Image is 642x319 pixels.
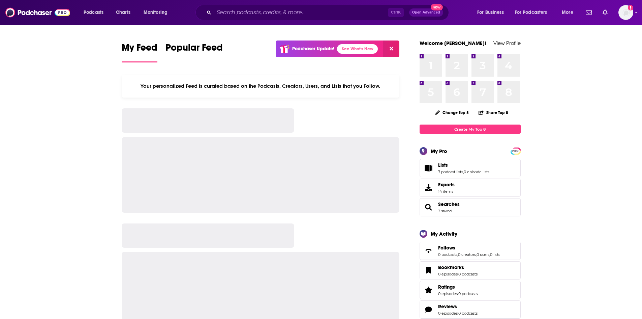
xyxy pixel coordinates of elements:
[438,303,457,310] span: Reviews
[420,300,521,319] span: Reviews
[412,11,440,14] span: Open Advanced
[431,148,447,154] div: My Pro
[438,245,455,251] span: Follows
[139,7,176,18] button: open menu
[438,284,478,290] a: Ratings
[490,252,500,257] a: 0 lists
[464,169,489,174] a: 0 episode lists
[431,231,457,237] div: My Activity
[438,182,455,188] span: Exports
[458,272,478,276] a: 0 podcasts
[422,163,435,173] a: Lists
[79,7,112,18] button: open menu
[420,159,521,177] span: Lists
[600,7,610,18] a: Show notifications dropdown
[431,4,443,10] span: New
[420,198,521,216] span: Searches
[478,106,509,119] button: Share Top 8
[420,40,486,46] a: Welcome [PERSON_NAME]!
[292,46,334,52] p: Podchaser Update!
[84,8,103,17] span: Podcasts
[388,8,404,17] span: Ctrl K
[477,8,504,17] span: For Business
[512,148,520,153] a: PRO
[463,169,464,174] span: ,
[515,8,547,17] span: For Podcasters
[457,252,458,257] span: ,
[438,209,452,213] a: 3 saved
[438,284,455,290] span: Ratings
[122,42,157,57] span: My Feed
[438,311,458,316] a: 0 episodes
[422,266,435,275] a: Bookmarks
[202,5,455,20] div: Search podcasts, credits, & more...
[337,44,378,54] a: See What's New
[438,264,478,270] a: Bookmarks
[438,169,463,174] a: 7 podcast lists
[472,7,512,18] button: open menu
[438,162,448,168] span: Lists
[422,285,435,295] a: Ratings
[438,303,478,310] a: Reviews
[438,162,489,168] a: Lists
[458,291,478,296] a: 0 podcasts
[489,252,490,257] span: ,
[438,201,460,207] a: Searches
[628,5,633,10] svg: Add a profile image
[458,252,476,257] a: 0 creators
[420,261,521,280] span: Bookmarks
[116,8,130,17] span: Charts
[122,75,400,98] div: Your personalized Feed is curated based on the Podcasts, Creators, Users, and Lists that you Follow.
[618,5,633,20] span: Logged in as luilaking
[562,8,573,17] span: More
[438,291,458,296] a: 0 episodes
[422,246,435,256] a: Follows
[409,8,443,17] button: Open AdvancedNew
[214,7,388,18] input: Search podcasts, credits, & more...
[144,8,167,17] span: Monitoring
[422,183,435,192] span: Exports
[420,125,521,134] a: Create My Top 8
[420,179,521,197] a: Exports
[493,40,521,46] a: View Profile
[438,252,457,257] a: 0 podcasts
[420,242,521,260] span: Follows
[165,42,223,57] span: Popular Feed
[557,7,582,18] button: open menu
[422,203,435,212] a: Searches
[477,252,489,257] a: 0 users
[438,272,458,276] a: 0 episodes
[5,6,70,19] img: Podchaser - Follow, Share and Rate Podcasts
[438,245,500,251] a: Follows
[438,189,455,194] span: 14 items
[618,5,633,20] button: Show profile menu
[122,42,157,62] a: My Feed
[458,311,478,316] a: 0 podcasts
[431,108,473,117] button: Change Top 8
[165,42,223,62] a: Popular Feed
[438,264,464,270] span: Bookmarks
[112,7,134,18] a: Charts
[511,7,557,18] button: open menu
[583,7,594,18] a: Show notifications dropdown
[618,5,633,20] img: User Profile
[476,252,477,257] span: ,
[422,305,435,314] a: Reviews
[420,281,521,299] span: Ratings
